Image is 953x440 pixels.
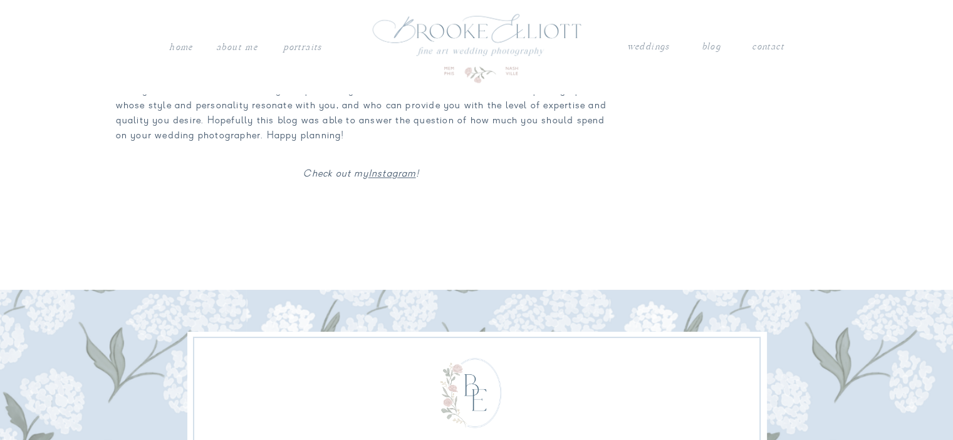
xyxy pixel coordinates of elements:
[169,39,194,56] a: Home
[116,68,607,143] p: The decision on how much to invest in your wedding photographer should reflect your priorities an...
[282,39,324,52] a: PORTRAITS
[215,39,259,56] a: About me
[627,39,670,55] a: weddings
[303,167,419,180] em: Check out my !
[368,167,416,180] a: Instagram
[128,6,607,21] li: Is this photographer insured (business, liability, etc.)?
[702,39,721,55] a: blog
[752,39,784,51] a: contact
[116,37,607,56] h3: At the end of the day…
